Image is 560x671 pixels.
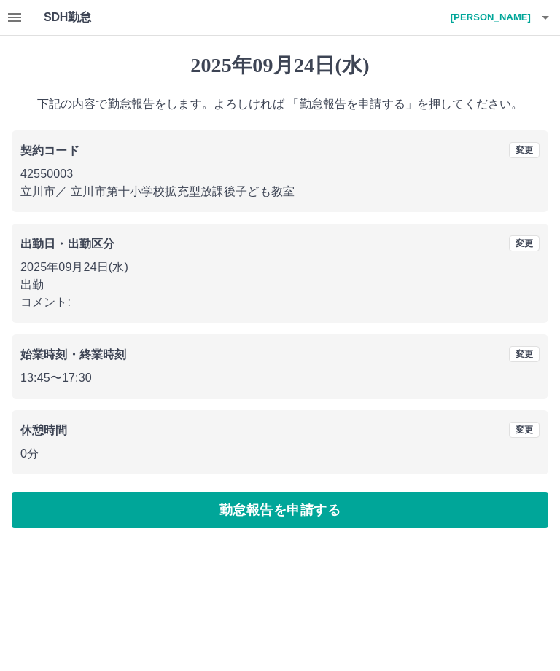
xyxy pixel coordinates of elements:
p: 2025年09月24日(水) [20,259,540,276]
button: 変更 [509,346,540,362]
p: 立川市 ／ 立川市第十小学校拡充型放課後子ども教室 [20,183,540,200]
b: 契約コード [20,144,79,157]
h1: 2025年09月24日(水) [12,53,548,78]
b: 始業時刻・終業時刻 [20,348,126,361]
p: コメント: [20,294,540,311]
b: 出勤日・出勤区分 [20,238,114,250]
button: 勤怠報告を申請する [12,492,548,528]
p: 0分 [20,445,540,463]
button: 変更 [509,422,540,438]
p: 下記の内容で勤怠報告をします。よろしければ 「勤怠報告を申請する」を押してください。 [12,95,548,113]
p: 出勤 [20,276,540,294]
p: 13:45 〜 17:30 [20,369,540,387]
p: 42550003 [20,165,540,183]
button: 変更 [509,235,540,251]
button: 変更 [509,142,540,158]
b: 休憩時間 [20,424,68,436]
